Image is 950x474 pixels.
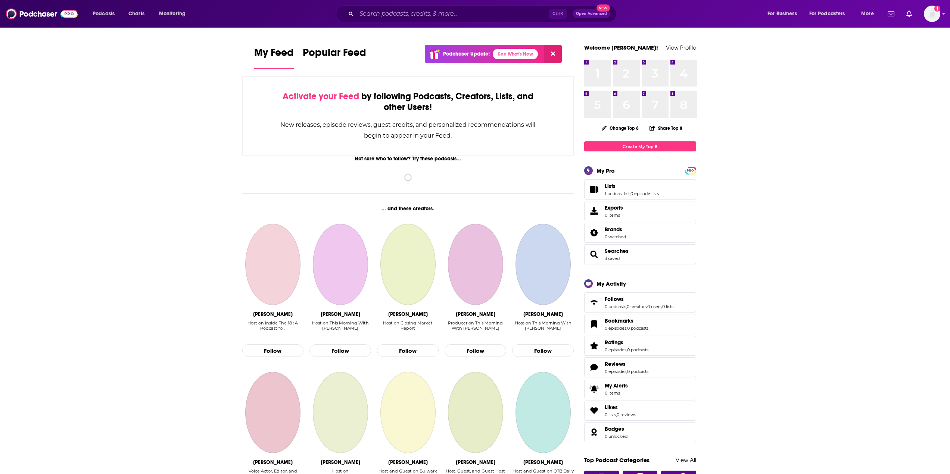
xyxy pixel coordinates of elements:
[605,304,626,309] a: 0 podcasts
[283,91,359,102] span: Activate your Feed
[456,311,495,317] div: Mike Gavin
[124,8,149,20] a: Charts
[597,4,610,12] span: New
[154,8,195,20] button: open menu
[924,6,940,22] img: User Profile
[597,123,644,133] button: Change Top 8
[377,320,439,331] div: Host on Closing Market Report
[662,304,673,309] a: 0 lists
[388,311,428,317] div: Todd Gleason
[321,311,360,317] div: Jennifer Kushinka
[630,191,659,196] a: 0 episode lists
[576,12,607,16] span: Open Advanced
[605,382,628,389] span: My Alerts
[445,320,506,331] div: Producer on This Morning With [PERSON_NAME]
[584,401,696,421] span: Likes
[903,7,915,20] a: Show notifications dropdown
[587,227,602,238] a: Brands
[584,44,658,51] a: Welcome [PERSON_NAME]!
[605,404,636,411] a: Likes
[242,205,574,212] div: ... and these creators.
[448,372,503,453] a: Tim Miller
[584,422,696,442] span: Badges
[512,344,574,357] button: Follow
[253,459,293,465] div: Daniel Cuneo
[587,340,602,351] a: Ratings
[924,6,940,22] button: Show profile menu
[627,369,648,374] a: 0 podcasts
[587,319,602,329] a: Bookmarks
[584,223,696,243] span: Brands
[627,347,648,352] a: 0 podcasts
[605,183,616,189] span: Lists
[605,434,627,439] a: 0 unlocked
[377,320,439,336] div: Host on Closing Market Report
[605,369,626,374] a: 0 episodes
[587,184,602,195] a: Lists
[584,292,696,313] span: Follows
[616,412,617,417] span: ,
[661,304,662,309] span: ,
[313,224,368,305] a: Jennifer Kushinka
[513,468,574,474] div: Host and Guest on OTB Daily
[242,344,304,357] button: Follow
[388,459,428,465] div: Sarah Longwell
[587,405,602,416] a: Likes
[303,46,366,69] a: Popular Feed
[549,9,567,19] span: Ctrl K
[587,206,602,216] span: Exports
[6,7,78,21] a: Podchaser - Follow, Share and Rate Podcasts
[380,372,436,453] a: Sarah Longwell
[605,226,622,233] span: Brands
[605,296,624,302] span: Follows
[605,191,630,196] a: 1 podcast list
[861,9,874,19] span: More
[380,224,436,305] a: Todd Gleason
[605,317,648,324] a: Bookmarks
[885,7,897,20] a: Show notifications dropdown
[587,362,602,373] a: Reviews
[924,6,940,22] span: Logged in as Tessarossi87
[686,167,695,173] a: PRO
[686,168,695,173] span: PRO
[626,304,627,309] span: ,
[280,91,536,113] div: by following Podcasts, Creators, Lists, and other Users!
[647,304,647,309] span: ,
[626,347,627,352] span: ,
[584,141,696,151] a: Create My Top 8
[309,344,371,357] button: Follow
[242,156,574,162] div: Not sure who to follow? Try these podcasts...
[804,8,856,20] button: open menu
[605,317,633,324] span: Bookmarks
[321,459,360,465] div: Sam Allen
[493,49,538,59] a: See What's New
[512,320,574,331] div: Host on This Morning With [PERSON_NAME]
[280,119,536,141] div: New releases, episode reviews, guest credits, and personalized recommendations will begin to appe...
[809,9,845,19] span: For Podcasters
[523,459,563,465] div: Joe Molloy
[516,372,571,453] a: Joe Molloy
[584,244,696,264] span: Searches
[573,9,610,18] button: Open AdvancedNew
[627,326,648,331] a: 0 podcasts
[647,304,661,309] a: 0 users
[313,372,368,453] a: Sam Allen
[605,361,626,367] span: Reviews
[605,347,626,352] a: 0 episodes
[445,320,506,336] div: Producer on This Morning With Gordon Deal
[245,224,300,305] a: Saskia Webber
[242,320,304,331] div: Host on Inside The 18 : A Podcast fo…
[605,256,620,261] a: 3 saved
[309,320,371,331] div: Host on This Morning With [PERSON_NAME]
[584,314,696,334] span: Bookmarks
[605,204,623,211] span: Exports
[626,326,627,331] span: ,
[254,46,294,63] span: My Feed
[448,224,503,305] a: Mike Gavin
[934,6,940,12] svg: Add a profile image
[605,248,629,254] a: Searches
[605,361,648,367] a: Reviews
[605,339,648,346] a: Ratings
